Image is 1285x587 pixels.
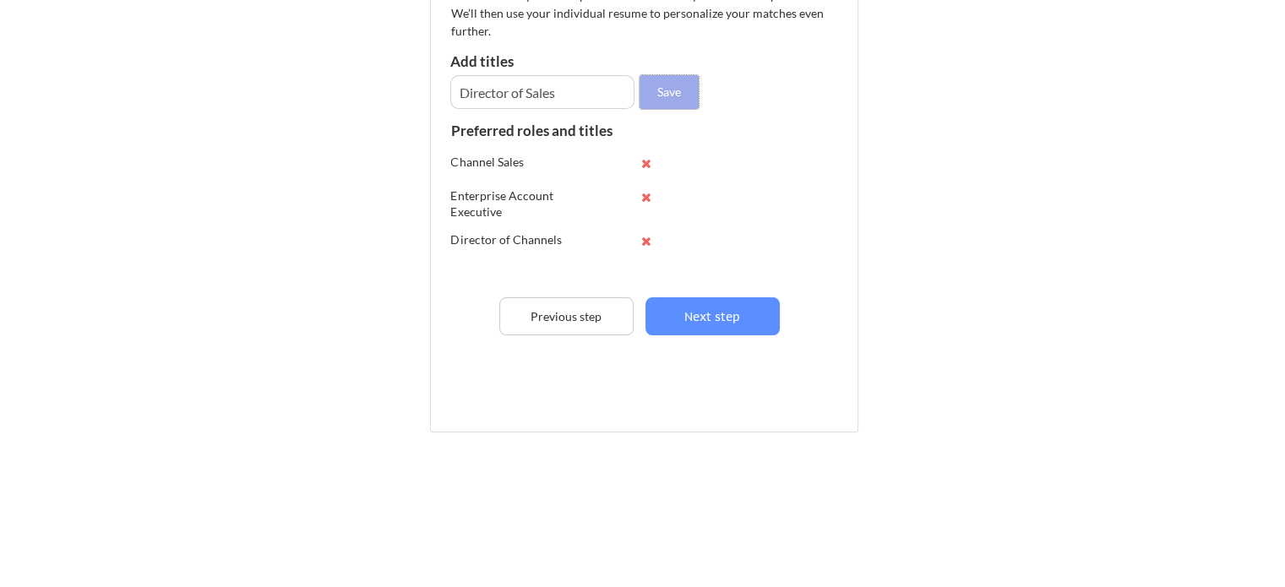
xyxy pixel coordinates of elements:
[451,154,562,171] div: Channel Sales
[499,297,634,335] button: Previous step
[640,75,699,109] button: Save
[450,54,630,68] div: Add titles
[450,75,634,109] input: E.g. Senior Product Manager
[451,231,562,248] div: Director of Channels
[451,188,562,220] div: Enterprise Account Executive
[451,123,634,138] div: Preferred roles and titles
[645,297,780,335] button: Next step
